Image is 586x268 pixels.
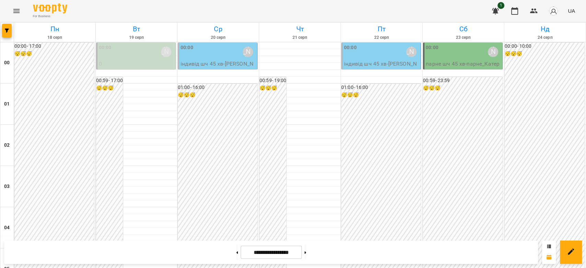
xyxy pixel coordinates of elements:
[424,34,503,41] h6: 23 серп
[178,91,257,99] h6: 😴😴😴
[33,3,67,13] img: Voopty Logo
[497,2,504,9] span: 1
[4,224,10,232] h6: 04
[426,44,438,52] label: 00:00
[344,60,419,76] p: індивід шч 45 хв - [PERSON_NAME]
[97,24,176,34] h6: Вт
[33,14,67,19] span: For Business
[488,47,498,57] div: Олійник Валентин
[341,91,421,99] h6: 😴😴😴
[243,47,253,57] div: Олійник Валентин
[342,24,421,34] h6: Пт
[260,34,340,41] h6: 21 серп
[4,100,10,108] h6: 01
[181,44,193,52] label: 00:00
[260,85,286,92] h6: 😴😴😴
[96,77,123,85] h6: 00:59 - 17:00
[14,50,94,58] h6: 😴😴😴
[99,44,112,52] label: 00:00
[260,77,286,85] h6: 00:59 - 19:00
[565,4,578,17] button: UA
[178,84,257,91] h6: 01:00 - 16:00
[505,24,585,34] h6: Нд
[4,59,10,67] h6: 00
[342,34,421,41] h6: 22 серп
[344,44,357,52] label: 00:00
[97,34,176,41] h6: 19 серп
[15,24,94,34] h6: Пн
[181,60,256,76] p: індивід шч 45 хв - [PERSON_NAME]
[96,85,123,92] h6: 😴😴😴
[4,183,10,190] h6: 03
[260,24,340,34] h6: Чт
[423,85,503,92] h6: 😴😴😴
[161,47,171,57] div: Олійник Валентин
[568,7,575,14] span: UA
[99,68,174,84] p: парне шч 45 хв (парне_Катериняк)
[179,24,258,34] h6: Ср
[505,34,585,41] h6: 24 серп
[426,60,501,76] p: парне шч 45 хв - парне_Катериняк
[505,50,584,58] h6: 😴😴😴
[341,84,421,91] h6: 01:00 - 16:00
[15,34,94,41] h6: 18 серп
[8,3,25,19] button: Menu
[406,47,416,57] div: Олійник Валентин
[99,60,174,68] p: 0
[424,24,503,34] h6: Сб
[549,6,558,16] img: avatar_s.png
[505,43,584,50] h6: 00:00 - 10:00
[14,43,94,50] h6: 00:00 - 17:00
[423,77,503,85] h6: 00:59 - 23:59
[4,142,10,149] h6: 02
[179,34,258,41] h6: 20 серп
